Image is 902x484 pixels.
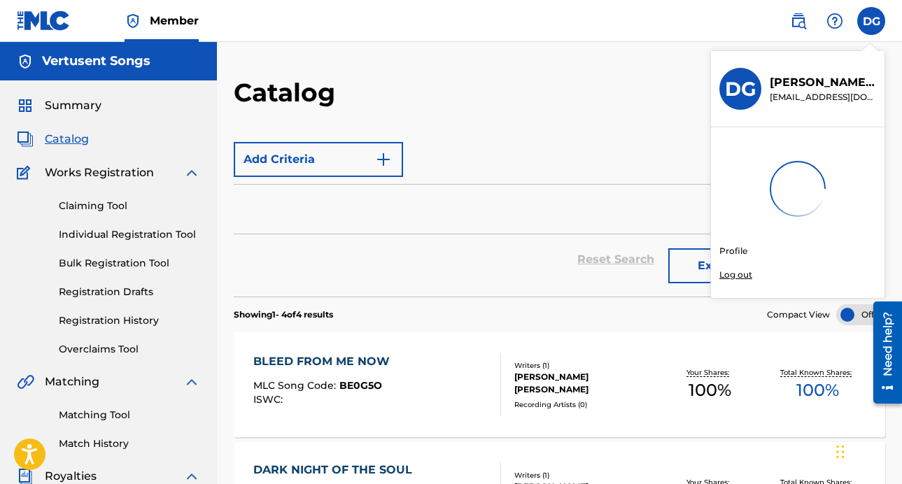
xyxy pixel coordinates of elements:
span: Compact View [767,308,830,321]
div: BLEED FROM ME NOW [253,353,397,370]
img: Top Rightsholder [125,13,141,29]
img: expand [183,164,200,181]
p: Derek Graham [770,74,876,91]
a: Overclaims Tool [59,342,200,357]
a: Public Search [784,7,812,35]
img: preloader [761,152,836,227]
h5: Vertusent Songs [42,53,150,69]
form: Search Form [234,135,885,297]
span: ISWC : [253,393,286,406]
div: DARK NIGHT OF THE SOUL [253,462,419,478]
a: Bulk Registration Tool [59,256,200,271]
span: Works Registration [45,164,154,181]
span: Matching [45,373,99,390]
img: Works Registration [17,164,35,181]
div: Recording Artists ( 0 ) [514,399,656,410]
div: Writers ( 1 ) [514,360,656,371]
p: Total Known Shares: [780,367,855,378]
img: help [826,13,843,29]
img: Accounts [17,53,34,70]
h3: DG [725,77,756,101]
button: Add Criteria [234,142,403,177]
img: 9d2ae6d4665cec9f34b9.svg [375,151,392,168]
p: Your Shares: [686,367,733,378]
span: DG [863,13,880,30]
img: MLC Logo [17,10,71,31]
h2: Catalog [234,77,342,108]
div: Writers ( 1 ) [514,470,656,481]
iframe: Resource Center [863,294,902,410]
div: [PERSON_NAME] [PERSON_NAME] [514,371,656,396]
span: BE0G5O [339,379,382,392]
a: Profile [719,245,747,257]
img: Catalog [17,131,34,148]
span: Member [150,13,199,29]
img: Summary [17,97,34,114]
a: Individual Registration Tool [59,227,200,242]
a: Registration History [59,313,200,328]
div: Help [821,7,849,35]
span: MLC Song Code : [253,379,339,392]
img: Matching [17,373,34,390]
span: Summary [45,97,101,114]
span: 100 % [796,378,839,403]
p: Showing 1 - 4 of 4 results [234,308,333,321]
a: BLEED FROM ME NOWMLC Song Code:BE0G5OISWC:Writers (1)[PERSON_NAME] [PERSON_NAME]Recording Artists... [234,332,885,437]
span: 100 % [689,378,731,403]
p: musicman123@me.com [770,91,876,104]
div: Drag [836,431,845,473]
a: CatalogCatalog [17,131,89,148]
a: Claiming Tool [59,199,200,213]
div: User Menu [857,7,885,35]
a: Registration Drafts [59,285,200,299]
p: Log out [719,269,752,281]
a: Match History [59,436,200,451]
a: SummarySummary [17,97,101,114]
span: Catalog [45,131,89,148]
img: expand [183,373,200,390]
img: search [790,13,807,29]
iframe: Chat Widget [832,417,902,484]
a: Matching Tool [59,408,200,422]
button: Export [668,248,766,283]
